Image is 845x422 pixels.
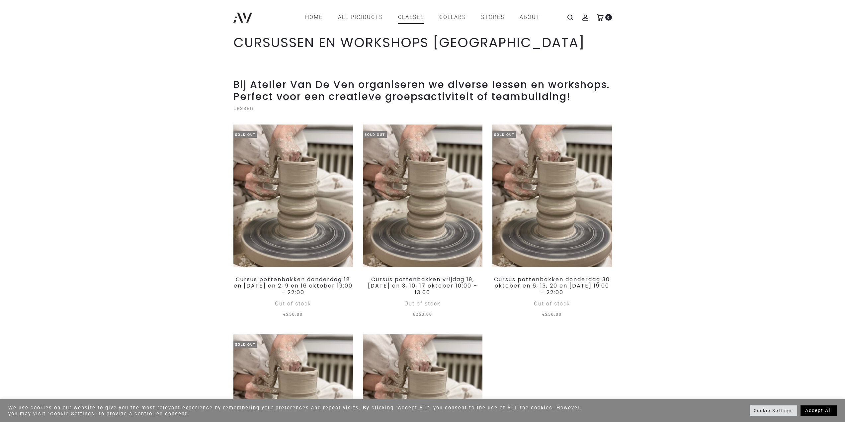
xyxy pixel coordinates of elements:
a: Cookie Settings [750,405,797,416]
span: 250.00 [283,312,303,317]
div: Out of stock [233,298,353,309]
p: Lessen [233,103,612,114]
a: Cursus pottenbakken vrijdag 19, [DATE] en 3, 10, 17 oktober 10:00 – 13:00 [368,276,477,296]
a: Sold Out [233,125,353,267]
img: Deelnemer leert keramiek draaien tijdens een les in Rotterdam. Perfect voor beginners en gevorder... [233,125,353,267]
a: Sold Out [363,125,482,267]
a: All products [338,12,383,23]
span: Sold Out [492,131,516,138]
span: € [283,312,286,317]
a: COLLABS [439,12,466,23]
img: Deelnemer leert keramiek draaien tijdens een les in Rotterdam. Perfect voor beginners en gevorder... [363,125,482,267]
a: STORES [481,12,504,23]
span: Sold Out [233,341,257,348]
div: Out of stock [492,298,612,309]
span: € [542,312,545,317]
a: Accept All [801,405,837,416]
span: 0 [605,14,612,21]
div: Out of stock [363,298,482,309]
img: Deelnemer leert keramiek draaien tijdens een les in Rotterdam. Perfect voor beginners en gevorder... [492,125,612,267]
a: Cursus pottenbakken donderdag 18 en [DATE] en 2, 9 en 16 oktober 19:00 – 22:00 [234,276,353,296]
a: Home [305,12,323,23]
a: 0 [597,14,604,20]
div: We use cookies on our website to give you the most relevant experience by remembering your prefer... [8,405,588,417]
span: 250.00 [413,312,432,317]
span: 250.00 [542,312,562,317]
h1: CURSUSSEN EN WORKSHOPS [GEOGRAPHIC_DATA] [233,35,612,50]
span: Sold Out [233,131,257,138]
h2: Bij Atelier Van De Ven organiseren we diverse lessen en workshops. Perfect voor een creatieve gro... [233,79,612,103]
a: Sold Out [492,125,612,267]
span: Sold Out [363,131,387,138]
a: CLASSES [398,12,424,23]
a: ABOUT [520,12,540,23]
span: € [413,312,416,317]
a: Cursus pottenbakken donderdag 30 oktober en 6, 13, 20 en [DATE] 19:00 – 22:00 [494,276,610,296]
